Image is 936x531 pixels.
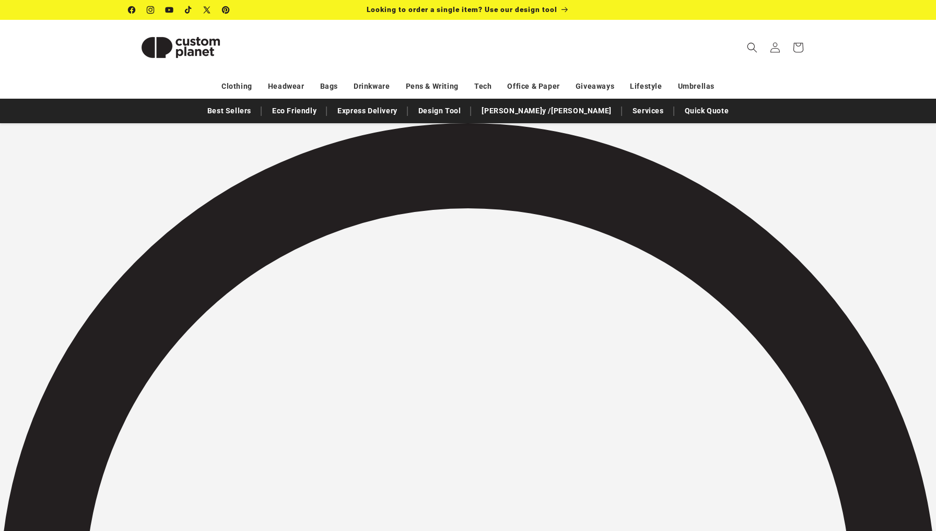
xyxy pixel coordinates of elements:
img: Custom Planet [128,24,233,71]
a: Quick Quote [680,102,734,120]
a: Services [627,102,669,120]
a: Design Tool [413,102,466,120]
a: Custom Planet [125,20,237,75]
a: Bags [320,77,338,96]
a: Lifestyle [630,77,662,96]
a: Express Delivery [332,102,403,120]
a: [PERSON_NAME]y /[PERSON_NAME] [476,102,616,120]
a: Best Sellers [202,102,256,120]
a: Eco Friendly [267,102,322,120]
a: Headwear [268,77,305,96]
a: Giveaways [576,77,614,96]
a: Pens & Writing [406,77,459,96]
a: Tech [474,77,492,96]
summary: Search [741,36,764,59]
a: Clothing [221,77,252,96]
span: Looking to order a single item? Use our design tool [367,5,557,14]
a: Umbrellas [678,77,715,96]
a: Office & Paper [507,77,559,96]
a: Drinkware [354,77,390,96]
